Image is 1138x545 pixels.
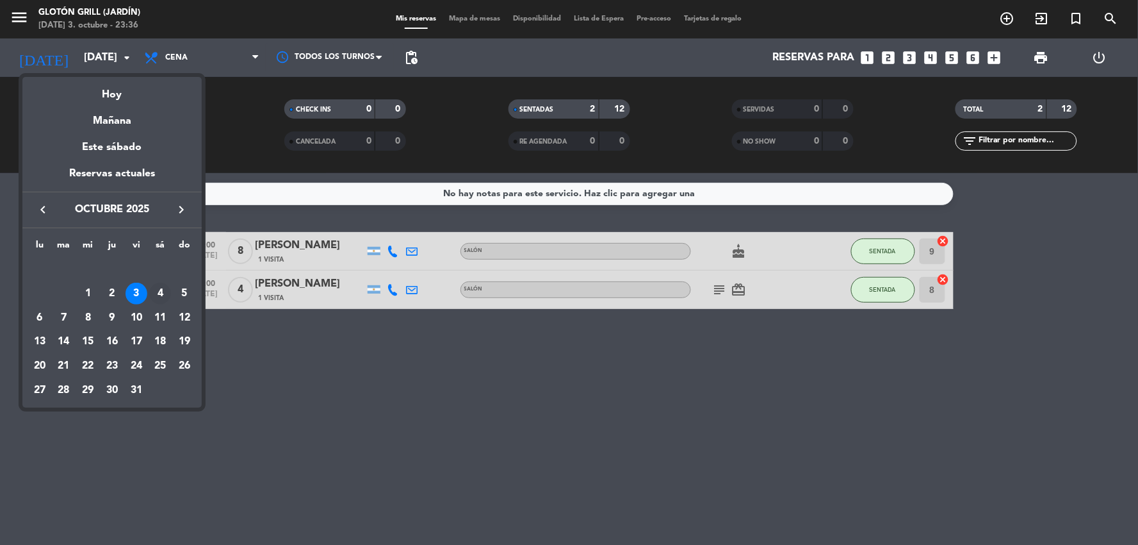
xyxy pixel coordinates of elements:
div: 11 [149,307,171,329]
td: 1 de octubre de 2025 [76,281,100,306]
td: 28 de octubre de 2025 [52,378,76,403]
td: 31 de octubre de 2025 [124,378,149,403]
div: Mañana [22,103,202,130]
td: 26 de octubre de 2025 [172,354,197,378]
td: OCT. [28,257,197,281]
td: 17 de octubre de 2025 [124,330,149,354]
div: 17 [126,331,147,353]
div: 15 [77,331,99,353]
div: 31 [126,380,147,401]
div: Hoy [22,77,202,103]
div: 13 [29,331,51,353]
button: keyboard_arrow_right [170,201,193,218]
div: 21 [53,355,75,377]
div: 27 [29,380,51,401]
div: 26 [174,355,195,377]
th: domingo [172,238,197,258]
div: 22 [77,355,99,377]
td: 6 de octubre de 2025 [28,306,52,330]
div: 14 [53,331,75,353]
td: 4 de octubre de 2025 [149,281,173,306]
th: sábado [149,238,173,258]
th: jueves [100,238,124,258]
div: 20 [29,355,51,377]
button: keyboard_arrow_left [31,201,54,218]
th: miércoles [76,238,100,258]
div: Este sábado [22,130,202,165]
td: 13 de octubre de 2025 [28,330,52,354]
div: 6 [29,307,51,329]
div: 7 [53,307,75,329]
td: 8 de octubre de 2025 [76,306,100,330]
td: 14 de octubre de 2025 [52,330,76,354]
div: 5 [174,283,195,305]
th: viernes [124,238,149,258]
th: martes [52,238,76,258]
div: 2 [101,283,123,305]
td: 9 de octubre de 2025 [100,306,124,330]
span: octubre 2025 [54,201,170,218]
div: 29 [77,380,99,401]
td: 16 de octubre de 2025 [100,330,124,354]
td: 12 de octubre de 2025 [172,306,197,330]
td: 5 de octubre de 2025 [172,281,197,306]
div: 12 [174,307,195,329]
div: 24 [126,355,147,377]
div: 25 [149,355,171,377]
i: keyboard_arrow_right [174,202,189,217]
td: 30 de octubre de 2025 [100,378,124,403]
td: 21 de octubre de 2025 [52,354,76,378]
div: 19 [174,331,195,353]
i: keyboard_arrow_left [35,202,51,217]
td: 27 de octubre de 2025 [28,378,52,403]
div: 8 [77,307,99,329]
td: 19 de octubre de 2025 [172,330,197,354]
td: 15 de octubre de 2025 [76,330,100,354]
td: 22 de octubre de 2025 [76,354,100,378]
div: 3 [126,283,147,305]
td: 3 de octubre de 2025 [124,281,149,306]
td: 25 de octubre de 2025 [149,354,173,378]
td: 29 de octubre de 2025 [76,378,100,403]
th: lunes [28,238,52,258]
td: 10 de octubre de 2025 [124,306,149,330]
div: 10 [126,307,147,329]
div: 30 [101,380,123,401]
div: 18 [149,331,171,353]
div: 4 [149,283,171,305]
td: 23 de octubre de 2025 [100,354,124,378]
div: 28 [53,380,75,401]
td: 18 de octubre de 2025 [149,330,173,354]
td: 11 de octubre de 2025 [149,306,173,330]
div: 1 [77,283,99,305]
td: 2 de octubre de 2025 [100,281,124,306]
div: 23 [101,355,123,377]
div: Reservas actuales [22,165,202,192]
div: 9 [101,307,123,329]
td: 24 de octubre de 2025 [124,354,149,378]
td: 7 de octubre de 2025 [52,306,76,330]
div: 16 [101,331,123,353]
td: 20 de octubre de 2025 [28,354,52,378]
